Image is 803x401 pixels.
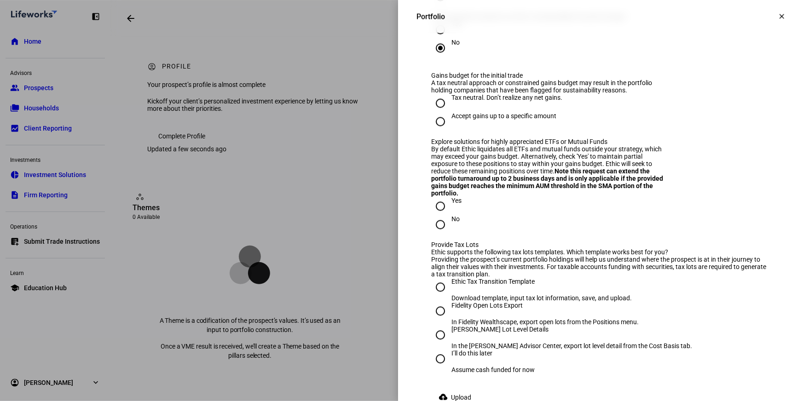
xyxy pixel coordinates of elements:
[431,138,668,146] div: Explore solutions for highly appreciated ETFs or Mutual Funds
[451,113,556,120] div: Accept gains up to a specific amount
[431,249,770,256] div: Ethic supports the following tax lots templates. Which template works best for you?
[451,295,632,302] div: Download template, input tax lot information, save, and upload.
[451,278,632,286] div: Ethic Tax Transition Template
[451,39,460,46] div: No
[416,12,445,21] div: Portfolio
[451,216,460,223] div: No
[431,146,668,197] div: By default Ethic liquidates all ETFs and mutual funds outside your strategy, which may exceed you...
[451,326,692,333] div: [PERSON_NAME] Lot Level Details
[431,168,663,197] b: Note this request can extend the portfolio turnaround up to 2 business days and is only applicabl...
[451,319,639,326] div: In Fidelity Wealthscape, export open lots from the Positions menu.
[431,241,668,249] div: Provide Tax Lots
[451,343,692,350] div: In the [PERSON_NAME] Advisor Center, export lot level detail from the Cost Basis tab.
[451,197,462,205] div: Yes
[431,80,668,94] div: A tax neutral approach or constrained gains budget may result in the portfolio holding companies ...
[451,350,535,357] div: I’ll do this later
[431,256,770,278] div: Providing the prospect’s current portfolio holdings will help us understand where the prospect is...
[431,72,668,80] div: Gains budget for the initial trade
[778,12,786,21] mat-icon: clear
[451,94,562,102] div: Tax neutral. Don’t realize any net gains.
[451,302,639,309] div: Fidelity Open Lots Export
[451,367,535,374] div: Assume cash funded for now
